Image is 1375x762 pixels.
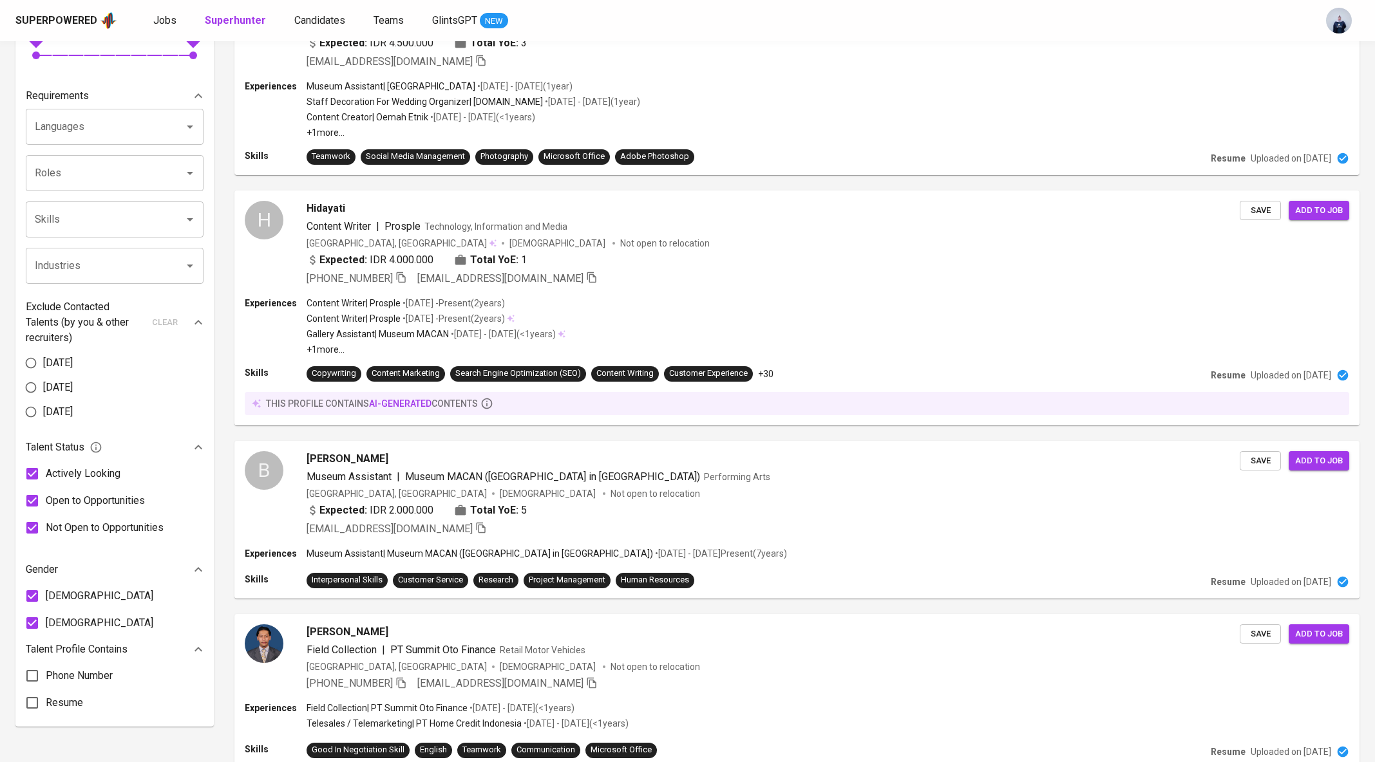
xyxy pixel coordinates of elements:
p: Experiences [245,702,307,714]
p: Content Writer | Prosple [307,297,401,310]
p: Skills [245,366,307,379]
button: Open [181,210,199,228]
span: AI-generated [369,398,431,409]
div: Copywriting [312,367,356,380]
div: Requirements [26,83,204,109]
p: Experiences [245,547,307,560]
p: Resume [1211,369,1246,382]
div: IDR 2.000.000 [307,503,433,518]
p: Skills [245,743,307,756]
b: Total YoE: [470,503,518,518]
span: Hidayati [307,201,345,216]
span: Save [1246,454,1275,469]
p: • [DATE] - [DATE] ( 1 year ) [543,95,640,108]
div: Photography [480,151,528,163]
div: Interpersonal Skills [312,574,383,586]
p: Content Creator | Oemah Etnik [307,111,428,124]
div: [GEOGRAPHIC_DATA], [GEOGRAPHIC_DATA] [307,237,497,250]
a: Superpoweredapp logo [15,11,117,30]
p: Requirements [26,88,89,104]
div: Good In Negotiation Skill [312,744,404,756]
span: [EMAIL_ADDRESS][DOMAIN_NAME] [307,523,473,535]
p: +1 more ... [307,126,640,139]
p: Experiences [245,80,307,93]
p: Experiences [245,297,307,310]
p: • [DATE] - [DATE] ( <1 years ) [449,328,556,340]
button: Add to job [1289,451,1349,471]
span: Candidates [294,14,345,26]
div: Project Management [529,574,605,586]
p: • [DATE] - Present ( 2 years ) [401,312,505,325]
p: Museum Assistant | [GEOGRAPHIC_DATA] [307,80,475,93]
div: Teamwork [312,151,350,163]
span: [EMAIL_ADDRESS][DOMAIN_NAME] [307,55,473,68]
span: [DEMOGRAPHIC_DATA] [46,588,153,604]
div: Talent Status [26,434,204,460]
p: Gallery Assistant | Museum MACAN [307,328,449,340]
a: Jobs [153,13,179,29]
b: Expected: [319,503,367,518]
span: 1 [521,252,527,268]
span: Phone Number [46,668,113,683]
a: Superhunter [205,13,269,29]
span: [PHONE_NUMBER] [307,677,393,689]
p: this profile contains contents [266,397,478,410]
div: [GEOGRAPHIC_DATA], [GEOGRAPHIC_DATA] [307,487,487,500]
span: [PHONE_NUMBER] [307,272,393,284]
span: Technology, Information and Media [424,221,567,232]
p: Uploaded on [DATE] [1251,369,1331,382]
span: Add to job [1295,203,1343,218]
span: Content Writer [307,220,371,232]
div: Research [479,574,513,586]
button: Save [1240,624,1281,644]
span: Prosple [384,220,421,232]
div: Microsoft Office [591,744,652,756]
span: | [382,642,385,658]
span: Teams [374,14,404,26]
span: [EMAIL_ADDRESS][DOMAIN_NAME] [417,677,583,689]
button: Add to job [1289,624,1349,644]
div: Search Engine Optimization (SEO) [455,367,581,380]
div: Customer Experience [669,367,748,380]
span: Add to job [1295,454,1343,469]
b: Superhunter [205,14,266,26]
p: Uploaded on [DATE] [1251,575,1331,588]
div: Talent Profile Contains [26,637,204,662]
p: • [DATE] - Present ( 2 years ) [401,297,505,310]
p: • [DATE] - [DATE] Present ( 7 years ) [653,547,787,560]
span: Save [1246,627,1275,642]
p: Exclude Contacted Talents (by you & other recruiters) [26,299,144,346]
p: • [DATE] - [DATE] ( 1 year ) [475,80,573,93]
p: Uploaded on [DATE] [1251,745,1331,758]
p: Not open to relocation [620,237,710,250]
div: Social Media Management [366,151,465,163]
span: [PERSON_NAME] [307,624,388,640]
span: Not Open to Opportunities [46,520,164,535]
span: [DEMOGRAPHIC_DATA] [509,237,607,250]
p: Skills [245,149,307,162]
p: Talent Profile Contains [26,642,128,657]
a: B[PERSON_NAME]Museum Assistant|Museum MACAN ([GEOGRAPHIC_DATA] in [GEOGRAPHIC_DATA])Performing Ar... [234,441,1360,599]
p: Not open to relocation [611,660,700,673]
span: Open to Opportunities [46,493,145,508]
div: [GEOGRAPHIC_DATA], [GEOGRAPHIC_DATA] [307,660,487,673]
div: Microsoft Office [544,151,605,163]
button: Open [181,257,199,275]
span: [DEMOGRAPHIC_DATA] [500,660,598,673]
span: Resume [46,695,83,711]
p: Resume [1211,152,1246,165]
span: Jobs [153,14,176,26]
span: [DEMOGRAPHIC_DATA] [500,487,598,500]
p: Content Writer | Prosple [307,312,401,325]
p: Resume [1211,745,1246,758]
div: Gender [26,557,204,582]
a: Teams [374,13,406,29]
p: Gender [26,562,58,577]
span: [EMAIL_ADDRESS][DOMAIN_NAME] [417,272,583,284]
span: Actively Looking [46,466,120,481]
div: Teamwork [462,744,501,756]
img: app logo [100,11,117,30]
p: +1 more ... [307,343,565,356]
button: Save [1240,451,1281,471]
b: Total YoE: [470,252,518,268]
